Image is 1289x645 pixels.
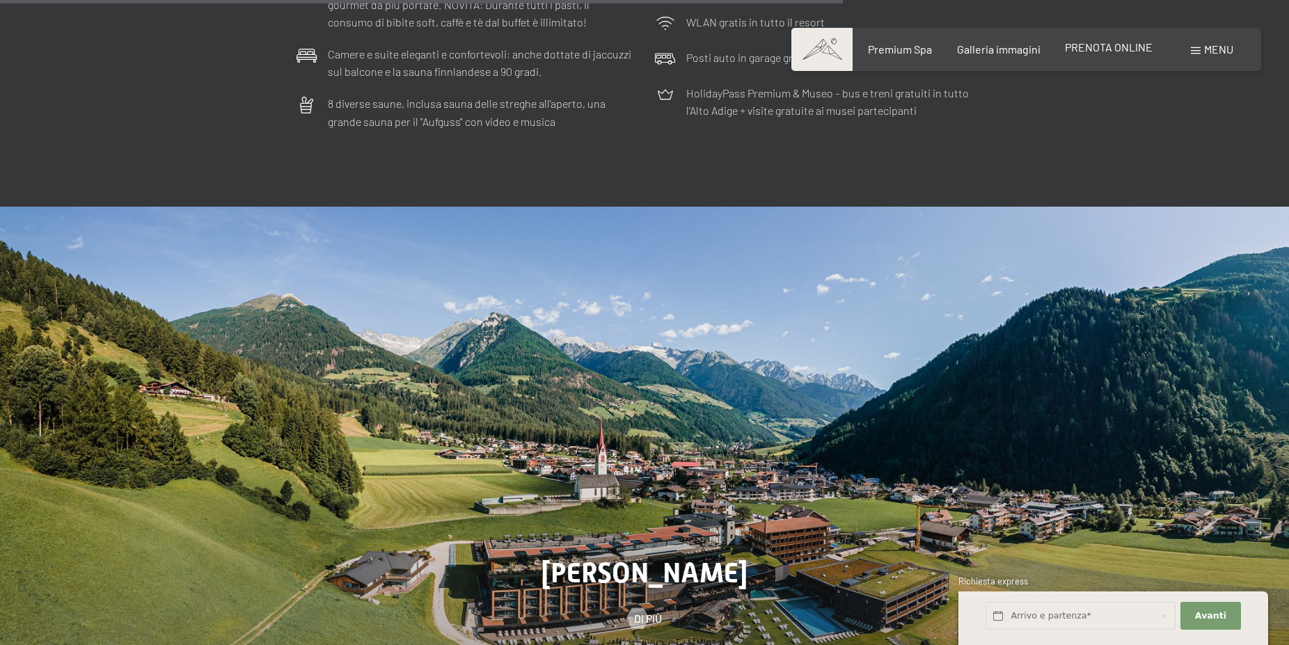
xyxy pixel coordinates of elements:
a: Galleria immagini [957,42,1041,56]
a: PRENOTA ONLINE [1065,40,1153,54]
span: Di più [634,611,662,626]
p: Posti auto in garage gratis [686,49,811,67]
a: Di più [627,611,662,626]
p: WLAN gratis in tutto il resort [686,13,825,31]
span: Avanti [1195,610,1226,622]
p: 8 diverse saune, inclusa sauna delle streghe all’aperto, una grande sauna per il "Aufguss" con vi... [328,95,634,130]
span: [PERSON_NAME] [541,557,748,589]
span: Menu [1204,42,1233,56]
p: Camere e suite eleganti e confortevoli: anche dottate di jaccuzzi sul balcone e la sauna finnland... [328,45,634,81]
button: Avanti [1180,602,1240,630]
a: Premium Spa [868,42,932,56]
p: HolidayPass Premium & Museo – bus e treni gratuiti in tutto l'Alto Adige + visite gratuite ai mus... [686,84,993,120]
span: Richiesta express [958,575,1028,587]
